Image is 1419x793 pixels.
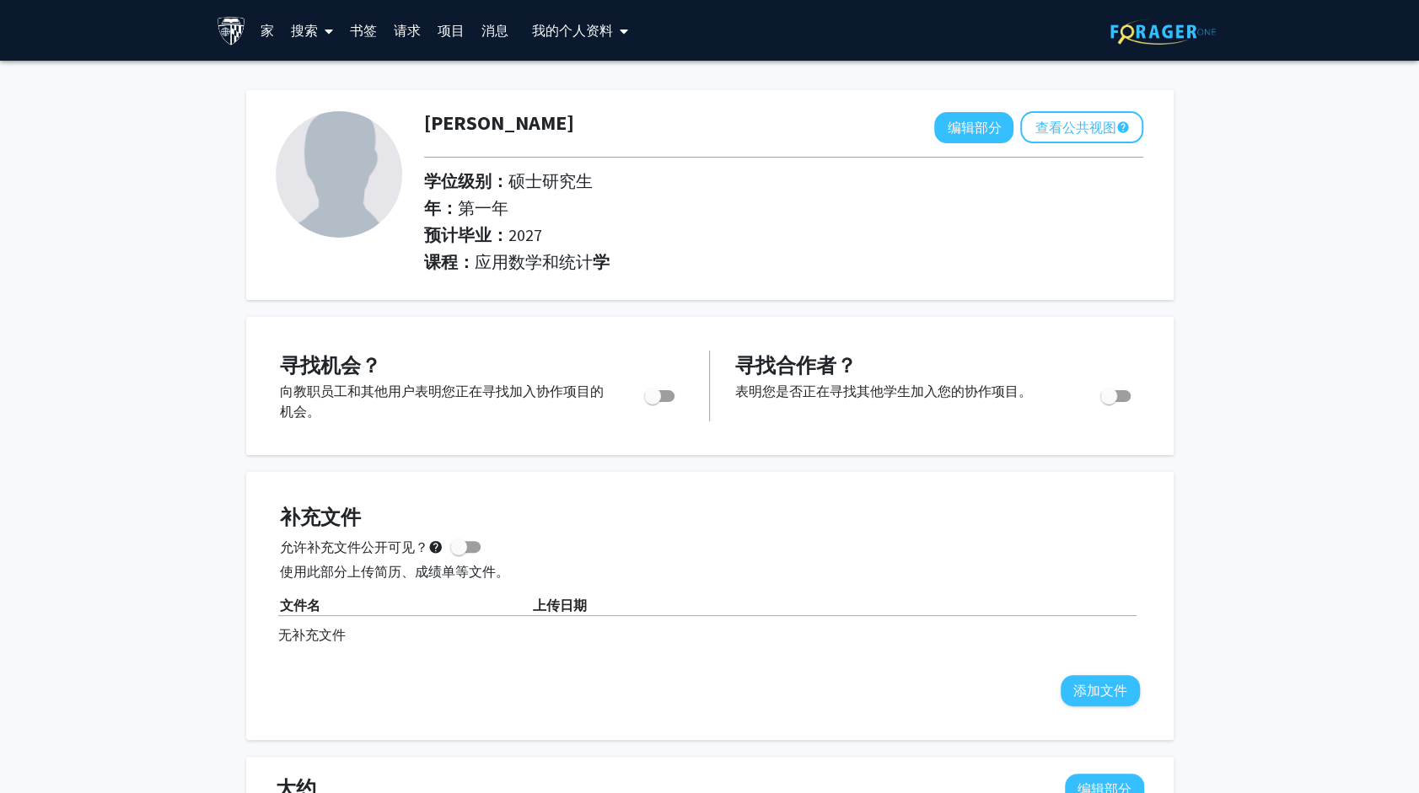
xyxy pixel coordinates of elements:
[735,352,857,378] span: 寻找合作者？
[1020,111,1143,143] button: 查看公共视图
[508,170,593,191] font: 硕士研究生
[1061,675,1140,706] button: 添加文件
[291,22,318,39] font: 搜索
[1115,117,1129,137] mat-icon: help
[458,197,508,218] font: 第一年
[217,16,246,46] img: 约翰霍普金斯大学标志
[280,381,612,421] p: 向教职员工和其他用户表明您正在寻找加入协作项目的机会。
[473,1,517,60] a: 消息
[1094,381,1140,406] div: 切换
[424,252,1143,272] h2: 课程： 学
[341,1,385,60] a: 书签
[508,224,542,245] font: 2027
[280,561,1140,581] p: 使用此部分上传简历、成绩单等文件。
[13,717,72,780] iframe: Chat
[429,1,473,60] a: 项目
[280,506,1140,530] h4: 补充文件
[278,624,1142,645] div: 无补充文件
[533,597,587,614] b: 上传日期
[385,1,429,60] a: 请求
[475,251,593,272] span: 应用数学和统计
[394,22,421,39] font: 请求
[424,197,458,218] font: 年：
[428,537,443,557] mat-icon: help
[252,1,282,60] a: 家
[1110,19,1216,45] img: ForagerOne 标志
[424,111,574,136] h1: [PERSON_NAME]
[735,381,1068,401] p: 表明您是否正在寻找其他学生加入您的协作项目。
[280,352,381,378] span: 寻找机会？
[934,112,1013,143] button: 编辑部分
[424,224,508,245] font: 预计毕业：
[424,170,508,191] font: 学位级别：
[637,381,684,406] div: 切换
[532,22,613,39] font: 我的个人资料
[280,597,320,614] b: 文件名
[276,111,402,238] img: 个人资料图片
[1035,119,1115,136] font: 查看公共视图
[280,538,428,555] font: 允许补充文件公开可见？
